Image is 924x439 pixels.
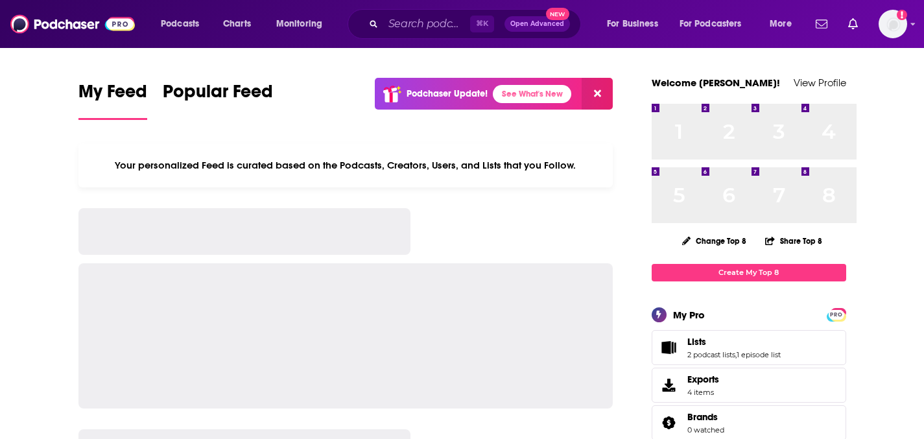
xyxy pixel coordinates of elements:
[607,15,658,33] span: For Business
[687,425,724,434] a: 0 watched
[811,13,833,35] a: Show notifications dropdown
[829,310,844,320] span: PRO
[493,85,571,103] a: See What's New
[656,376,682,394] span: Exports
[78,80,147,110] span: My Feed
[78,80,147,120] a: My Feed
[794,77,846,89] a: View Profile
[161,15,199,33] span: Podcasts
[656,414,682,432] a: Brands
[687,336,781,348] a: Lists
[897,10,907,20] svg: Add a profile image
[276,15,322,33] span: Monitoring
[267,14,339,34] button: open menu
[879,10,907,38] button: Show profile menu
[652,77,780,89] a: Welcome [PERSON_NAME]!
[223,15,251,33] span: Charts
[360,9,593,39] div: Search podcasts, credits, & more...
[652,330,846,365] span: Lists
[843,13,863,35] a: Show notifications dropdown
[761,14,808,34] button: open menu
[598,14,674,34] button: open menu
[510,21,564,27] span: Open Advanced
[656,338,682,357] a: Lists
[470,16,494,32] span: ⌘ K
[407,88,488,99] p: Podchaser Update!
[652,368,846,403] a: Exports
[687,336,706,348] span: Lists
[879,10,907,38] span: Logged in as kindrieri
[687,388,719,397] span: 4 items
[504,16,570,32] button: Open AdvancedNew
[674,233,755,249] button: Change Top 8
[770,15,792,33] span: More
[215,14,259,34] a: Charts
[383,14,470,34] input: Search podcasts, credits, & more...
[152,14,216,34] button: open menu
[546,8,569,20] span: New
[163,80,273,120] a: Popular Feed
[687,374,719,385] span: Exports
[163,80,273,110] span: Popular Feed
[737,350,781,359] a: 1 episode list
[673,309,705,321] div: My Pro
[687,411,718,423] span: Brands
[652,264,846,281] a: Create My Top 8
[687,411,724,423] a: Brands
[764,228,823,254] button: Share Top 8
[680,15,742,33] span: For Podcasters
[78,143,613,187] div: Your personalized Feed is curated based on the Podcasts, Creators, Users, and Lists that you Follow.
[687,350,735,359] a: 2 podcast lists
[671,14,761,34] button: open menu
[735,350,737,359] span: ,
[829,309,844,318] a: PRO
[10,12,135,36] img: Podchaser - Follow, Share and Rate Podcasts
[879,10,907,38] img: User Profile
